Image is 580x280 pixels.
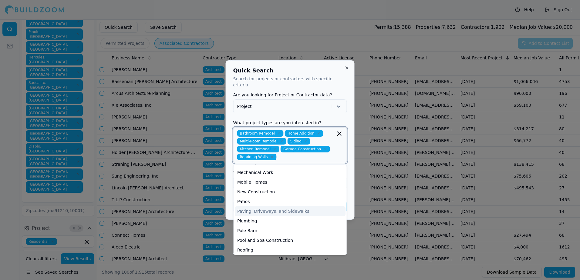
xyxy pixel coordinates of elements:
[285,130,323,137] span: Home Addition
[233,121,347,125] label: What project types are you interested in?
[235,168,346,177] div: Mechanical Work
[235,245,346,255] div: Roofing
[237,154,277,160] span: Retaining Walls
[233,164,347,255] div: Suggestions
[233,93,347,97] label: Are you looking for Project or Contractor data?
[281,146,330,152] span: Garage Construction
[235,226,346,235] div: Pole Barn
[237,146,279,152] span: Kitchen Remodel
[233,76,347,88] p: Search for projects or contractors with specific criteria
[235,216,346,226] div: Plumbing
[288,138,310,145] span: Siding
[235,206,346,216] div: Paving, Driveways, and Sidewalks
[237,130,284,137] span: Bathroom Remodel
[237,138,286,145] span: Multi-Room Remodel
[235,187,346,197] div: New Construction
[235,177,346,187] div: Mobile Homes
[233,68,347,73] h2: Quick Search
[235,197,346,206] div: Patios
[235,235,346,245] div: Pool and Spa Construction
